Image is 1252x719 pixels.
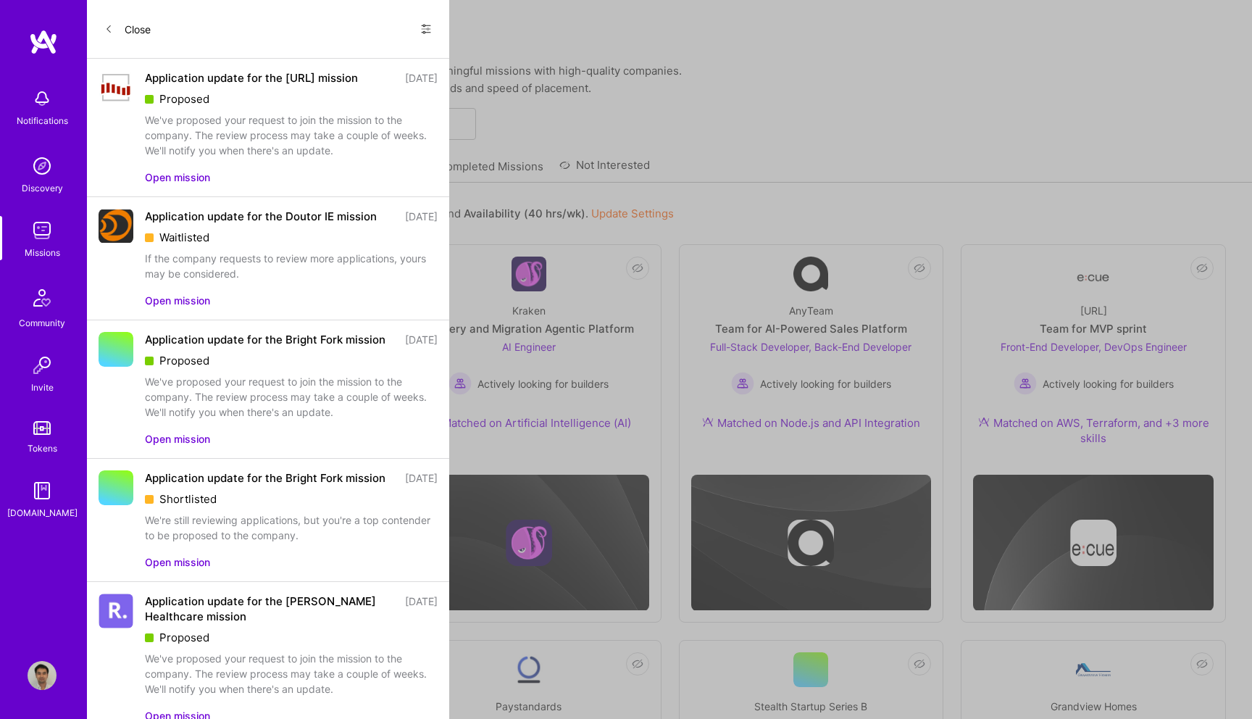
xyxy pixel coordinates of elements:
div: Application update for the [PERSON_NAME] Healthcare mission [145,594,396,624]
img: teamwork [28,216,57,245]
div: Application update for the Bright Fork mission [145,332,385,347]
div: Community [19,315,65,331]
button: Open mission [145,170,210,185]
img: Company Logo [99,72,133,103]
button: Open mission [145,554,210,570]
div: We've proposed your request to join the mission to the company. The review process may take a cou... [145,112,438,158]
div: Proposed [145,630,438,645]
div: [DATE] [405,332,438,347]
div: Shortlisted [145,491,438,507]
img: Company Logo [99,209,133,243]
div: [DOMAIN_NAME] [7,505,78,520]
div: Application update for the Doutor IE mission [145,209,377,224]
div: Tokens [28,441,57,456]
img: logo [29,29,58,55]
img: guide book [28,476,57,505]
div: [DATE] [405,209,438,224]
div: Discovery [22,180,63,196]
div: [DATE] [405,594,438,624]
a: User Avatar [24,661,60,690]
button: Close [104,17,151,41]
div: Application update for the Bright Fork mission [145,470,385,486]
img: Company Logo [99,594,133,628]
div: We've proposed your request to join the mission to the company. The review process may take a cou... [145,374,438,420]
img: Invite [28,351,57,380]
div: [DATE] [405,470,438,486]
div: Waitlisted [145,230,438,245]
img: Community [25,280,59,315]
div: Proposed [145,91,438,107]
img: discovery [28,151,57,180]
div: Invite [31,380,54,395]
div: Application update for the [URL] mission [145,70,358,86]
button: Open mission [145,293,210,308]
div: Missions [25,245,60,260]
div: If the company requests to review more applications, yours may be considered. [145,251,438,281]
div: Proposed [145,353,438,368]
div: [DATE] [405,70,438,86]
img: tokens [33,421,51,435]
img: User Avatar [28,661,57,690]
div: We're still reviewing applications, but you're a top contender to be proposed to the company. [145,512,438,543]
button: Open mission [145,431,210,446]
div: We've proposed your request to join the mission to the company. The review process may take a cou... [145,651,438,697]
